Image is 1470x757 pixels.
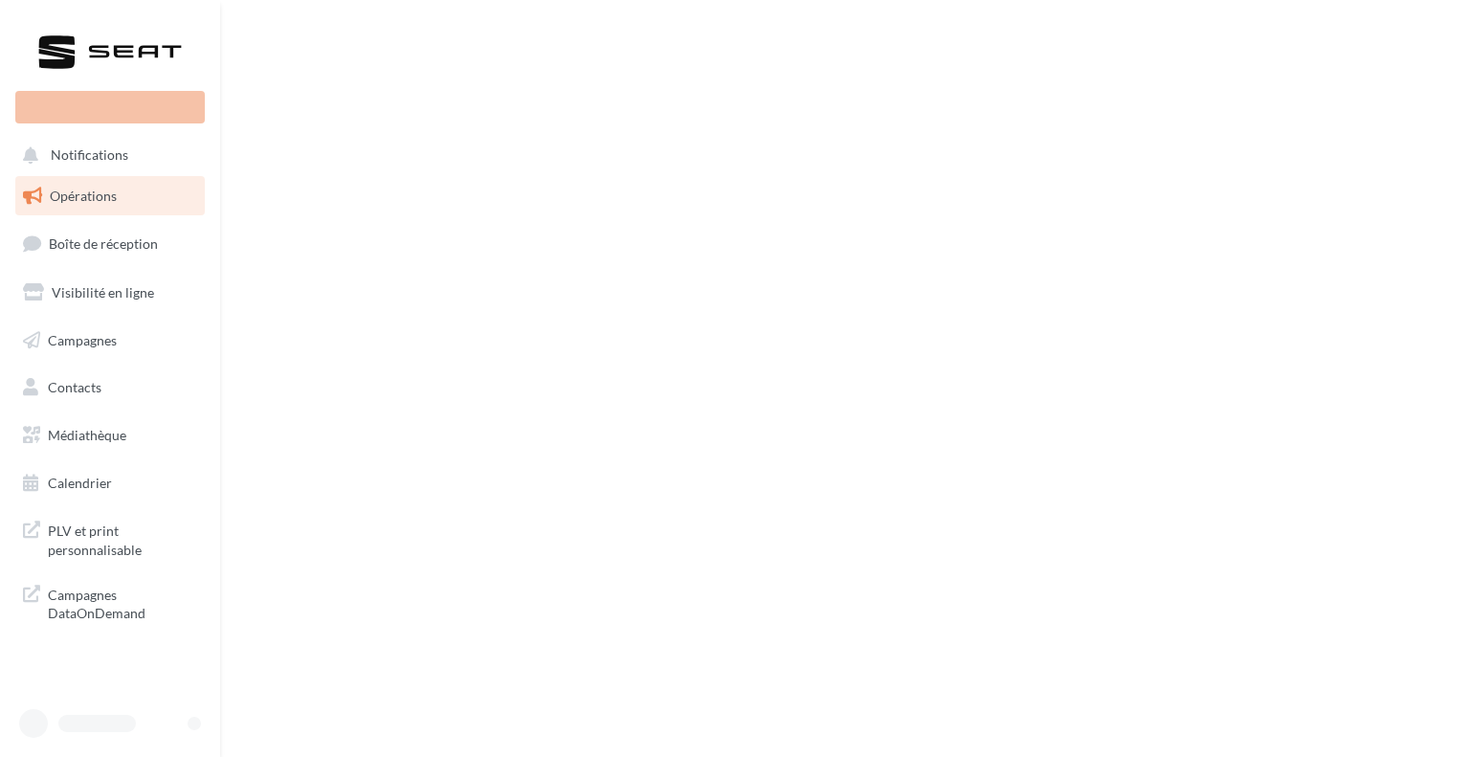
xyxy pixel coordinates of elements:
[11,176,209,216] a: Opérations
[48,518,197,559] span: PLV et print personnalisable
[48,582,197,623] span: Campagnes DataOnDemand
[11,367,209,408] a: Contacts
[48,475,112,491] span: Calendrier
[51,147,128,164] span: Notifications
[11,273,209,313] a: Visibilité en ligne
[11,574,209,631] a: Campagnes DataOnDemand
[50,188,117,204] span: Opérations
[11,223,209,264] a: Boîte de réception
[48,427,126,443] span: Médiathèque
[11,415,209,456] a: Médiathèque
[11,510,209,567] a: PLV et print personnalisable
[11,321,209,361] a: Campagnes
[49,235,158,252] span: Boîte de réception
[15,91,205,123] div: Nouvelle campagne
[52,284,154,301] span: Visibilité en ligne
[11,463,209,503] a: Calendrier
[48,331,117,347] span: Campagnes
[48,379,101,395] span: Contacts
